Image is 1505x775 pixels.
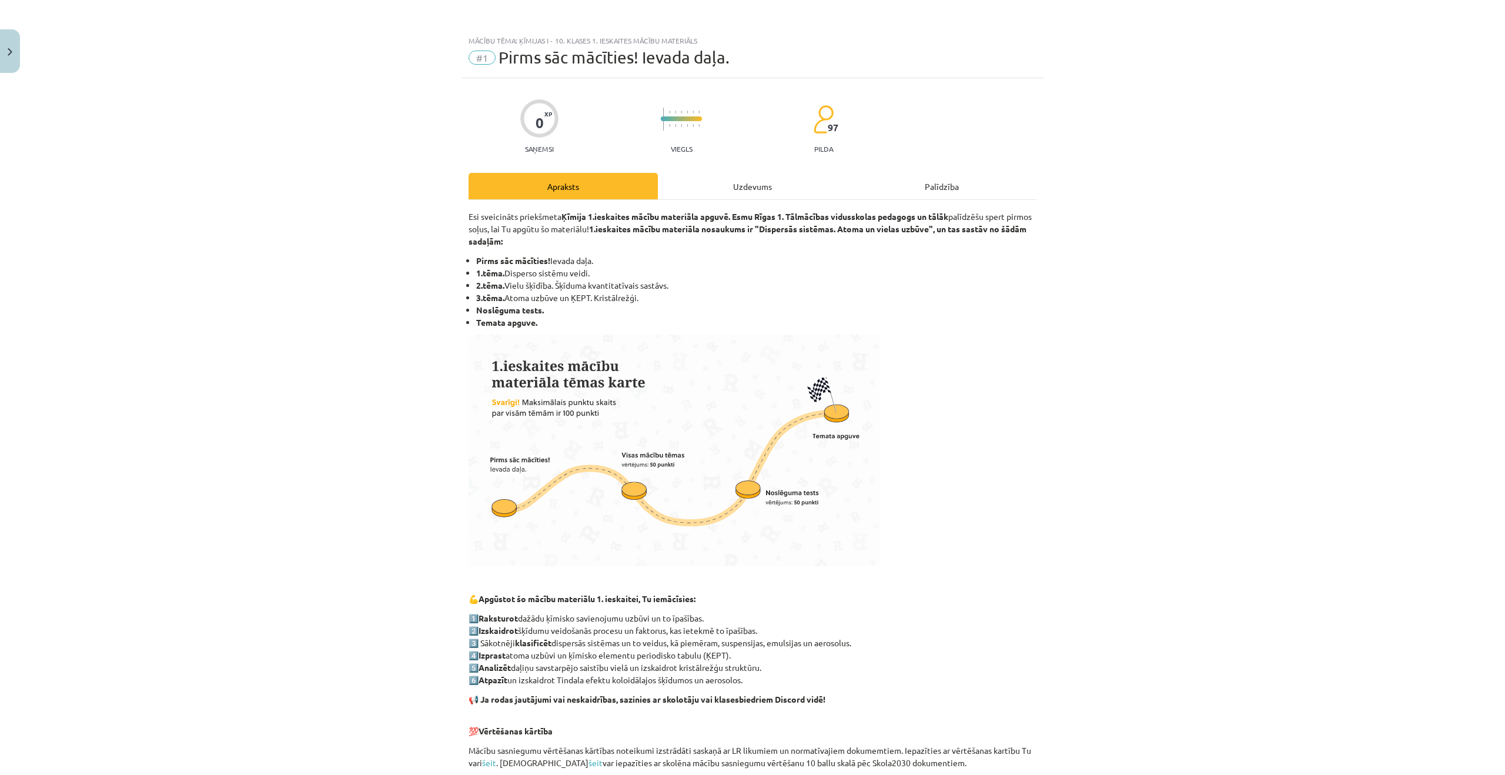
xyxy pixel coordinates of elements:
[813,105,834,134] img: students-c634bb4e5e11cddfef0936a35e636f08e4e9abd3cc4e673bd6f9a4125e45ecb1.svg
[476,292,504,303] strong: 3.tēma.
[669,124,670,127] img: icon-short-line-57e1e144782c952c97e751825c79c345078a6d821885a25fce030b3d8c18986b.svg
[469,223,1026,246] strong: 1.ieskaites mācību materiāla nosaukums ir "Dispersās sistēmas. Atoma un vielas uzbūve", un tas sa...
[479,593,695,604] strong: Apgūstot šo mācību materiālu 1. ieskaitei, Tu iemācīsies:
[561,211,586,222] strong: Ķīmija
[515,637,551,648] strong: klasificēt
[476,292,1036,304] li: Atoma uzbūve un ĶEPT. Kristālrežģi.
[698,124,700,127] img: icon-short-line-57e1e144782c952c97e751825c79c345078a6d821885a25fce030b3d8c18986b.svg
[658,173,847,199] div: Uzdevums
[681,111,682,113] img: icon-short-line-57e1e144782c952c97e751825c79c345078a6d821885a25fce030b3d8c18986b.svg
[476,255,1036,267] li: Ievada daļa.
[469,744,1036,769] p: Mācību sasniegumu vērtēšanas kārtības noteikumi izstrādāti saskaņā ar LR likumiem un normatīvajie...
[476,305,544,315] strong: Noslēguma tests.
[469,694,825,704] strong: 📢 Ja rodas jautājumi vai neskaidrības, sazinies ar skolotāju vai klasesbiedriem Discord vidē!
[469,593,1036,605] p: 💪
[476,267,1036,279] li: Disperso sistēmu veidi.
[681,124,682,127] img: icon-short-line-57e1e144782c952c97e751825c79c345078a6d821885a25fce030b3d8c18986b.svg
[476,255,550,266] strong: Pirms sāc mācīties!
[479,650,506,660] strong: Izprast
[687,111,688,113] img: icon-short-line-57e1e144782c952c97e751825c79c345078a6d821885a25fce030b3d8c18986b.svg
[847,173,1036,199] div: Palīdzība
[469,612,1036,686] p: 1️⃣ dažādu ķīmisko savienojumu uzbūvi un to īpašības. 2️⃣ šķīdumu veidošanās procesu un faktorus,...
[8,48,12,56] img: icon-close-lesson-0947bae3869378f0d4975bcd49f059093ad1ed9edebbc8119c70593378902aed.svg
[479,726,553,736] strong: Vērtēšanas kārtība
[520,145,558,153] p: Saņemsi
[814,145,833,153] p: pilda
[544,111,552,117] span: XP
[499,48,730,67] span: Pirms sāc mācīties! Ievada daļa.
[479,674,507,685] strong: Atpazīt
[476,280,504,290] strong: 2.tēma.
[698,111,700,113] img: icon-short-line-57e1e144782c952c97e751825c79c345078a6d821885a25fce030b3d8c18986b.svg
[479,662,511,673] strong: Analizēt
[536,115,544,131] div: 0
[469,51,496,65] span: #1
[469,725,1036,737] p: 💯
[663,108,664,131] img: icon-long-line-d9ea69661e0d244f92f715978eff75569469978d946b2353a9bb055b3ed8787d.svg
[469,36,1036,45] div: Mācību tēma: Ķīmijas i - 10. klases 1. ieskaites mācību materiāls
[675,124,676,127] img: icon-short-line-57e1e144782c952c97e751825c79c345078a6d821885a25fce030b3d8c18986b.svg
[476,268,504,278] strong: 1.tēma.
[675,111,676,113] img: icon-short-line-57e1e144782c952c97e751825c79c345078a6d821885a25fce030b3d8c18986b.svg
[476,279,1036,292] li: Vielu šķīdība. Šķīduma kvantitatīvais sastāvs.
[588,757,603,768] a: šeit
[687,124,688,127] img: icon-short-line-57e1e144782c952c97e751825c79c345078a6d821885a25fce030b3d8c18986b.svg
[469,211,1036,248] p: Esi sveicināts priekšmeta palīdzēšu spert pirmos soļus, lai Tu apgūtu šo materiālu!
[669,111,670,113] img: icon-short-line-57e1e144782c952c97e751825c79c345078a6d821885a25fce030b3d8c18986b.svg
[693,111,694,113] img: icon-short-line-57e1e144782c952c97e751825c79c345078a6d821885a25fce030b3d8c18986b.svg
[588,211,948,222] strong: 1.ieskaites mācību materiāla apguvē. Esmu Rīgas 1. Tālmācības vidusskolas pedagogs un tālāk
[482,757,496,768] a: šeit
[828,122,838,133] span: 97
[469,173,658,199] div: Apraksts
[671,145,693,153] p: Viegls
[693,124,694,127] img: icon-short-line-57e1e144782c952c97e751825c79c345078a6d821885a25fce030b3d8c18986b.svg
[479,613,518,623] strong: Raksturot
[476,317,537,328] strong: Temata apguve.
[479,625,518,636] strong: Izskaidrot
